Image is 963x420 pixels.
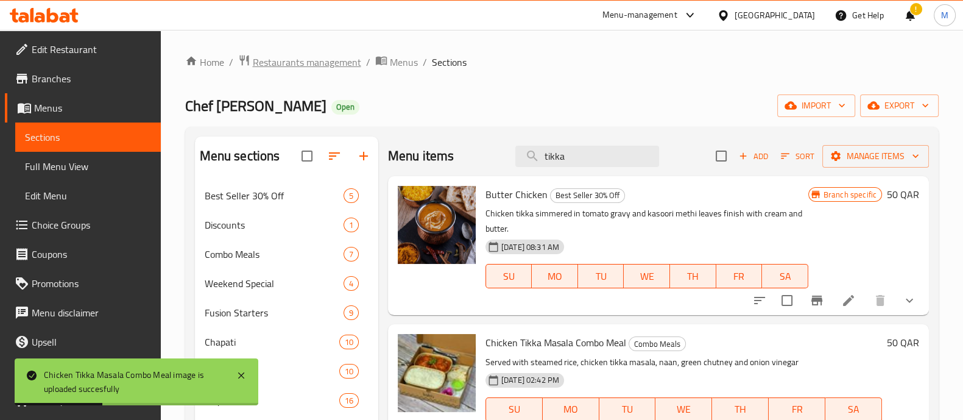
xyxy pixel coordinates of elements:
[5,357,161,386] a: Coverage Report
[195,327,378,357] div: Chapati10
[339,364,359,379] div: items
[185,92,326,119] span: Chef [PERSON_NAME]
[485,206,808,237] p: Chicken tikka simmered in tomato gravy and kasoori methi leaves finish with cream and butter.
[195,181,378,210] div: Best Seller 30% Off5
[773,147,822,166] span: Sort items
[717,400,764,418] span: TH
[205,305,344,320] span: Fusion Starters
[229,55,233,69] li: /
[344,219,358,231] span: 1
[25,130,151,144] span: Sections
[366,55,370,69] li: /
[822,145,929,168] button: Manage items
[375,54,418,70] a: Menus
[185,55,224,69] a: Home
[708,143,734,169] span: Select section
[716,264,763,288] button: FR
[496,241,564,253] span: [DATE] 08:31 AM
[344,276,359,291] div: items
[344,190,358,202] span: 5
[195,298,378,327] div: Fusion Starters9
[185,54,939,70] nav: breadcrumb
[195,357,378,386] div: Bread10
[578,264,624,288] button: TU
[5,240,161,269] a: Coupons
[344,278,358,290] span: 4
[344,249,358,260] span: 7
[32,247,151,262] span: Coupons
[485,355,882,370] p: Served with steamed rice, chicken tikka masala, naan, green chutney and onion vinegar
[5,298,161,327] a: Menu disclaimer
[205,276,344,291] span: Weekend Special
[774,400,820,418] span: FR
[205,335,339,349] div: Chapati
[548,400,594,418] span: MO
[629,336,686,351] div: Combo Meals
[778,147,817,166] button: Sort
[485,185,548,204] span: Butter Chicken
[205,188,344,203] span: Best Seller 30% Off
[344,188,359,203] div: items
[340,366,358,377] span: 10
[195,269,378,298] div: Weekend Special4
[5,93,161,123] a: Menus
[832,149,919,164] span: Manage items
[721,268,758,285] span: FR
[294,143,320,169] span: Select all sections
[895,286,924,315] button: show more
[15,123,161,152] a: Sections
[344,307,358,319] span: 9
[941,9,948,22] span: M
[629,337,685,351] span: Combo Meals
[5,210,161,240] a: Choice Groups
[320,141,349,171] span: Sort sections
[485,333,626,352] span: Chicken Tikka Masala Combo Meal
[675,268,711,285] span: TH
[205,218,344,232] span: Discounts
[340,336,358,348] span: 10
[830,400,877,418] span: SA
[205,247,344,262] div: Combo Meals
[787,98,845,113] span: import
[551,188,624,202] span: Best Seller 30% Off
[32,218,151,232] span: Choice Groups
[32,42,151,57] span: Edit Restaurant
[205,393,339,408] span: Biryani
[344,247,359,262] div: items
[200,147,280,165] h2: Menu sections
[819,189,881,201] span: Branch specific
[767,268,803,285] span: SA
[734,147,773,166] button: Add
[515,146,659,167] input: search
[781,149,814,163] span: Sort
[866,286,895,315] button: delete
[735,9,815,22] div: [GEOGRAPHIC_DATA]
[485,264,532,288] button: SU
[870,98,929,113] span: export
[491,400,538,418] span: SU
[344,218,359,232] div: items
[734,147,773,166] span: Add item
[331,102,359,112] span: Open
[491,268,527,285] span: SU
[860,94,939,117] button: export
[532,264,578,288] button: MO
[205,364,339,379] span: Bread
[629,268,665,285] span: WE
[195,210,378,240] div: Discounts1
[32,393,151,408] span: Grocery Checklist
[624,264,670,288] button: WE
[737,149,770,163] span: Add
[34,101,151,115] span: Menus
[660,400,707,418] span: WE
[774,288,800,313] span: Select to update
[802,286,831,315] button: Branch-specific-item
[398,186,476,264] img: Butter Chicken
[432,55,467,69] span: Sections
[195,240,378,269] div: Combo Meals7
[5,269,161,298] a: Promotions
[44,368,224,396] div: Chicken Tikka Masala Combo Meal image is uploaded succesfully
